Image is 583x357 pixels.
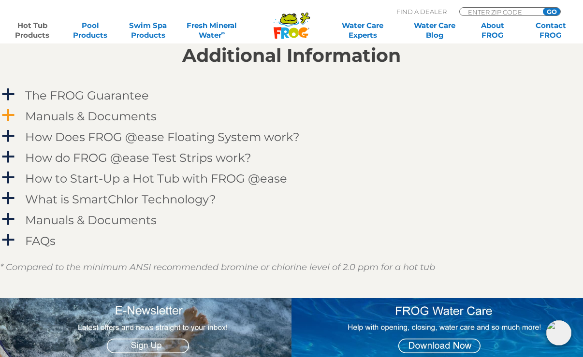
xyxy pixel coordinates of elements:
h4: How Does FROG @ease Floating System work? [25,130,300,143]
a: Fresh MineralWater∞ [184,21,240,40]
h4: How to Start-Up a Hot Tub with FROG @ease [25,172,287,185]
p: Find A Dealer [396,7,447,16]
h4: How do FROG @ease Test Strips work? [25,151,251,164]
a: Hot TubProducts [10,21,55,40]
a: ContactFROG [528,21,573,40]
input: GO [543,8,560,15]
h4: FAQs [25,234,56,247]
span: a [1,233,15,247]
span: a [1,87,15,102]
a: AboutFROG [470,21,515,40]
span: a [1,150,15,164]
h4: The FROG Guarantee [25,89,149,102]
input: Zip Code Form [467,8,532,16]
a: Swim SpaProducts [126,21,171,40]
h4: Manuals & Documents [25,214,157,227]
span: a [1,171,15,185]
span: a [1,108,15,123]
span: a [1,191,15,206]
span: a [1,212,15,227]
h4: Manuals & Documents [25,110,157,123]
a: Water CareBlog [412,21,457,40]
a: PoolProducts [68,21,113,40]
sup: ∞ [221,29,225,36]
img: openIcon [546,320,571,345]
a: Water CareExperts [326,21,400,40]
span: a [1,129,15,143]
h4: What is SmartChlor Technology? [25,193,216,206]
